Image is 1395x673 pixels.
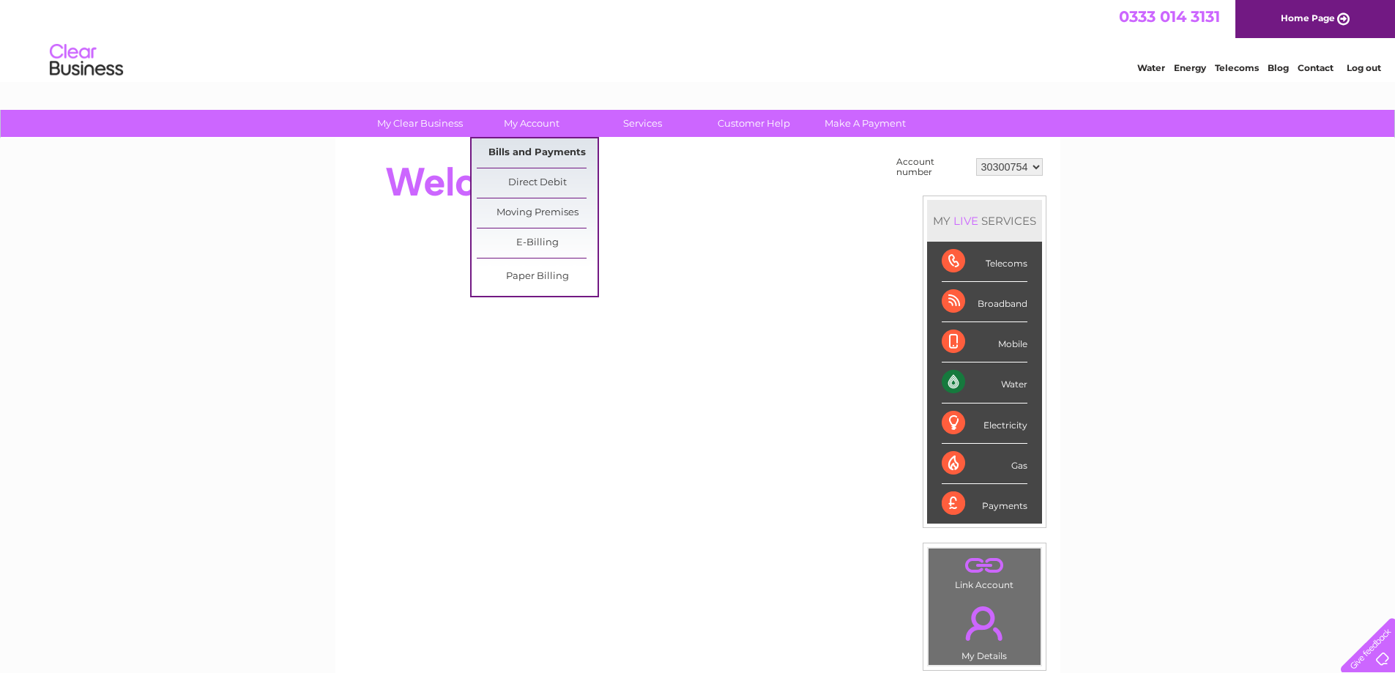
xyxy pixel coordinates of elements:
[942,484,1027,524] div: Payments
[1347,62,1381,73] a: Log out
[1174,62,1206,73] a: Energy
[1298,62,1333,73] a: Contact
[477,168,598,198] a: Direct Debit
[693,110,814,137] a: Customer Help
[942,242,1027,282] div: Telecoms
[951,214,981,228] div: LIVE
[805,110,926,137] a: Make A Payment
[928,594,1041,666] td: My Details
[942,444,1027,484] div: Gas
[942,282,1027,322] div: Broadband
[942,404,1027,444] div: Electricity
[932,598,1037,649] a: .
[942,362,1027,403] div: Water
[360,110,480,137] a: My Clear Business
[932,552,1037,578] a: .
[927,200,1042,242] div: MY SERVICES
[1268,62,1289,73] a: Blog
[471,110,592,137] a: My Account
[1119,7,1220,26] a: 0333 014 3131
[942,322,1027,362] div: Mobile
[1137,62,1165,73] a: Water
[928,548,1041,594] td: Link Account
[352,8,1044,71] div: Clear Business is a trading name of Verastar Limited (registered in [GEOGRAPHIC_DATA] No. 3667643...
[49,38,124,83] img: logo.png
[477,228,598,258] a: E-Billing
[477,262,598,291] a: Paper Billing
[477,198,598,228] a: Moving Premises
[477,138,598,168] a: Bills and Payments
[1215,62,1259,73] a: Telecoms
[893,153,972,181] td: Account number
[582,110,703,137] a: Services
